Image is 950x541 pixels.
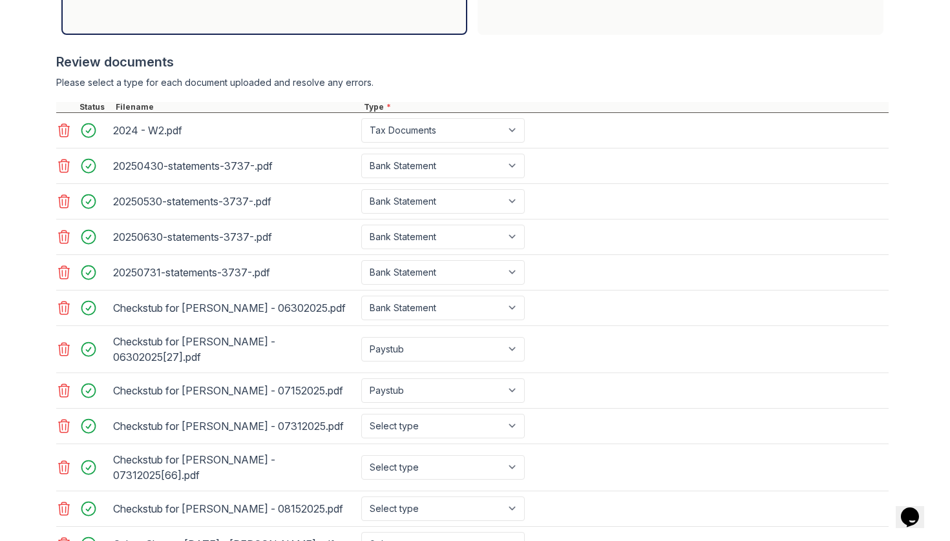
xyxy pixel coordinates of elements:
div: Checkstub for [PERSON_NAME] - 08152025.pdf [113,498,356,519]
div: Checkstub for [PERSON_NAME] - 07152025.pdf [113,380,356,401]
div: Checkstub for [PERSON_NAME] - 07312025[66].pdf [113,449,356,485]
div: Filename [113,102,361,112]
div: 20250731-statements-3737-.pdf [113,262,356,283]
div: 20250630-statements-3737-.pdf [113,227,356,247]
div: 2024 - W2.pdf [113,120,356,141]
div: 20250530-statements-3737-.pdf [113,191,356,212]
div: Type [361,102,889,112]
div: Checkstub for [PERSON_NAME] - 06302025[27].pdf [113,331,356,367]
div: Review documents [56,53,889,71]
div: 20250430-statements-3737-.pdf [113,156,356,176]
div: Checkstub for [PERSON_NAME] - 07312025.pdf [113,416,356,436]
iframe: chat widget [896,489,937,528]
div: Status [77,102,113,112]
div: Checkstub for [PERSON_NAME] - 06302025.pdf [113,298,356,318]
div: Please select a type for each document uploaded and resolve any errors. [56,76,889,89]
